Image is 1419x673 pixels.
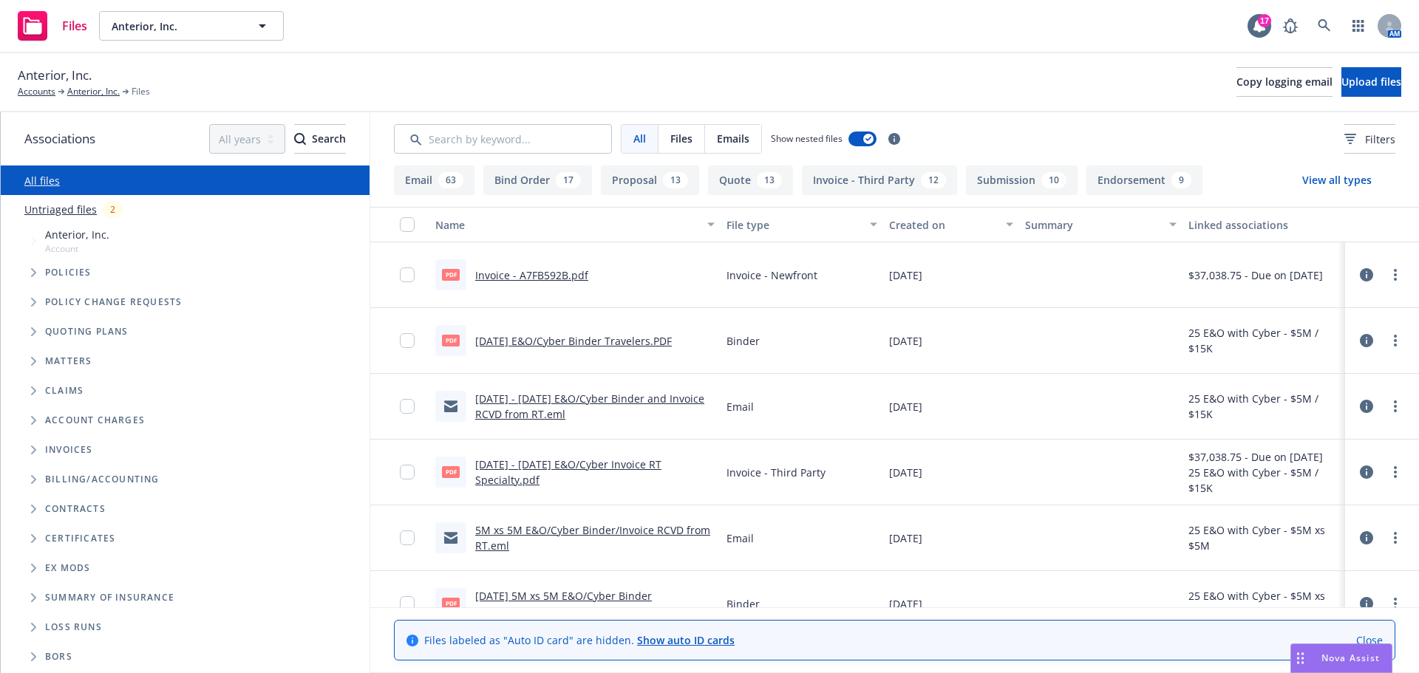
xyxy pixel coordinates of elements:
[45,652,72,661] span: BORs
[45,268,92,277] span: Policies
[475,589,652,618] a: [DATE] 5M xs 5M E&O/Cyber Binder Scottsdale.PDF
[726,217,861,233] div: File type
[721,207,883,242] button: File type
[1321,652,1380,664] span: Nova Assist
[1258,14,1271,27] div: 17
[1341,67,1401,97] button: Upload files
[24,174,60,188] a: All files
[889,399,922,414] span: [DATE]
[45,416,145,425] span: Account charges
[45,505,106,513] span: Contracts
[1386,529,1404,547] a: more
[442,269,460,280] span: pdf
[717,131,749,146] span: Emails
[670,131,693,146] span: Files
[45,534,115,543] span: Certificates
[1086,165,1202,195] button: Endorsement
[424,632,735,648] span: Files labeled as "Auto ID card" are hidden.
[1291,644,1310,672] div: Drag to move
[1188,325,1339,356] div: 25 E&O with Cyber - $5M / $15K
[103,201,123,218] div: 2
[400,399,415,414] input: Toggle Row Selected
[1188,267,1323,283] div: $37,038.75 - Due on [DATE]
[483,165,592,195] button: Bind Order
[475,523,710,553] a: 5M xs 5M E&O/Cyber Binder/Invoice RCVD from RT.eml
[400,267,415,282] input: Toggle Row Selected
[802,165,957,195] button: Invoice - Third Party
[921,172,946,188] div: 12
[637,633,735,647] a: Show auto ID cards
[45,445,93,454] span: Invoices
[400,217,415,232] input: Select all
[1344,124,1395,154] button: Filters
[475,334,672,348] a: [DATE] E&O/Cyber Binder Travelers.PDF
[475,392,704,421] a: [DATE] - [DATE] E&O/Cyber Binder and Invoice RCVD from RT.eml
[45,327,129,336] span: Quoting plans
[45,357,92,366] span: Matters
[24,202,97,217] a: Untriaged files
[1386,595,1404,612] a: more
[112,18,239,34] span: Anterior, Inc.
[1365,131,1395,147] span: Filters
[726,267,817,283] span: Invoice - Newfront
[400,465,415,479] input: Toggle Row Selected
[1,224,370,465] div: Tree Example
[442,466,460,477] span: pdf
[708,165,793,195] button: Quote
[1188,522,1339,553] div: 25 E&O with Cyber - $5M xs $5M
[1188,449,1339,465] div: $37,038.75 - Due on [DATE]
[1171,172,1191,188] div: 9
[400,333,415,348] input: Toggle Row Selected
[429,207,721,242] button: Name
[294,133,306,145] svg: Search
[45,386,84,395] span: Claims
[1276,11,1305,41] a: Report a Bug
[1310,11,1339,41] a: Search
[1188,217,1339,233] div: Linked associations
[62,20,87,32] span: Files
[18,85,55,98] a: Accounts
[1344,11,1373,41] a: Switch app
[1025,217,1160,233] div: Summary
[556,172,581,188] div: 17
[24,129,95,148] span: Associations
[45,593,174,602] span: Summary of insurance
[757,172,782,188] div: 13
[45,623,102,632] span: Loss Runs
[442,598,460,609] span: PDF
[889,217,997,233] div: Created on
[294,124,346,154] button: SearchSearch
[132,85,150,98] span: Files
[45,564,90,573] span: Ex Mods
[294,125,346,153] div: Search
[889,267,922,283] span: [DATE]
[1041,172,1066,188] div: 10
[889,530,922,546] span: [DATE]
[726,333,760,349] span: Binder
[1236,75,1333,89] span: Copy logging email
[475,268,588,282] a: Invoice - A7FB592B.pdf
[726,596,760,612] span: Binder
[1356,632,1383,648] a: Close
[99,11,284,41] button: Anterior, Inc.
[394,165,474,195] button: Email
[438,172,463,188] div: 63
[966,165,1078,195] button: Submission
[1341,75,1401,89] span: Upload files
[663,172,688,188] div: 13
[726,530,754,546] span: Email
[435,217,698,233] div: Name
[883,207,1019,242] button: Created on
[771,132,843,145] span: Show nested files
[394,124,612,154] input: Search by keyword...
[601,165,699,195] button: Proposal
[45,298,182,307] span: Policy change requests
[889,465,922,480] span: [DATE]
[45,475,160,484] span: Billing/Accounting
[1386,332,1404,349] a: more
[1386,463,1404,481] a: more
[1019,207,1182,242] button: Summary
[1188,588,1339,619] div: 25 E&O with Cyber - $5M xs $5M
[889,596,922,612] span: [DATE]
[442,335,460,346] span: PDF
